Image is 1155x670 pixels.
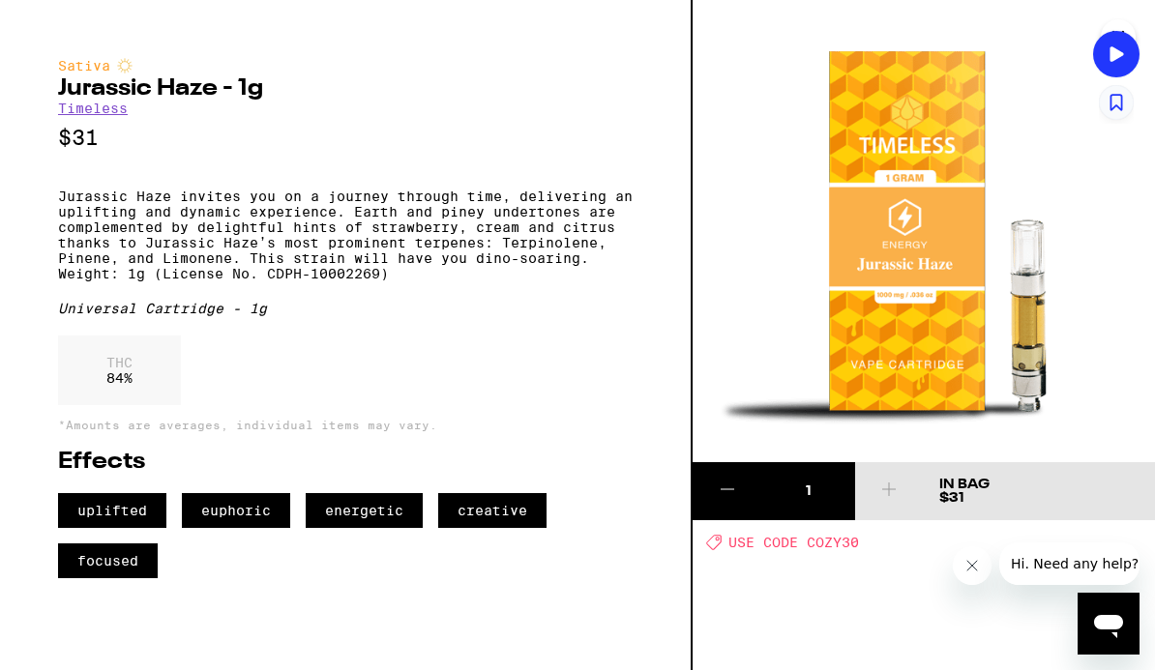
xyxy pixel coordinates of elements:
[182,493,290,528] span: euphoric
[438,493,547,528] span: creative
[58,189,633,281] p: Jurassic Haze invites you on a journey through time, delivering an uplifting and dynamic experien...
[106,355,133,370] p: THC
[58,301,633,316] div: Universal Cartridge - 1g
[953,546,992,585] iframe: Cerrar mensaje
[999,542,1140,585] iframe: Mensaje de la compañía
[306,493,423,528] span: energetic
[58,419,633,431] p: *Amounts are averages, individual items may vary.
[762,481,855,501] div: 1
[58,451,633,474] h2: Effects
[58,126,633,150] p: $31
[58,335,181,405] div: 84 %
[58,101,128,116] a: Timeless
[728,535,859,550] span: USE CODE COZY30
[58,543,158,578] span: focused
[58,77,633,101] h2: Jurassic Haze - 1g
[939,491,964,505] span: $31
[58,493,166,528] span: uplifted
[939,478,990,491] div: In Bag
[924,462,1155,520] button: In Bag$31
[117,58,133,73] img: sativaColor.svg
[1078,593,1140,655] iframe: Botón para iniciar la ventana de mensajería
[58,58,633,73] div: Sativa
